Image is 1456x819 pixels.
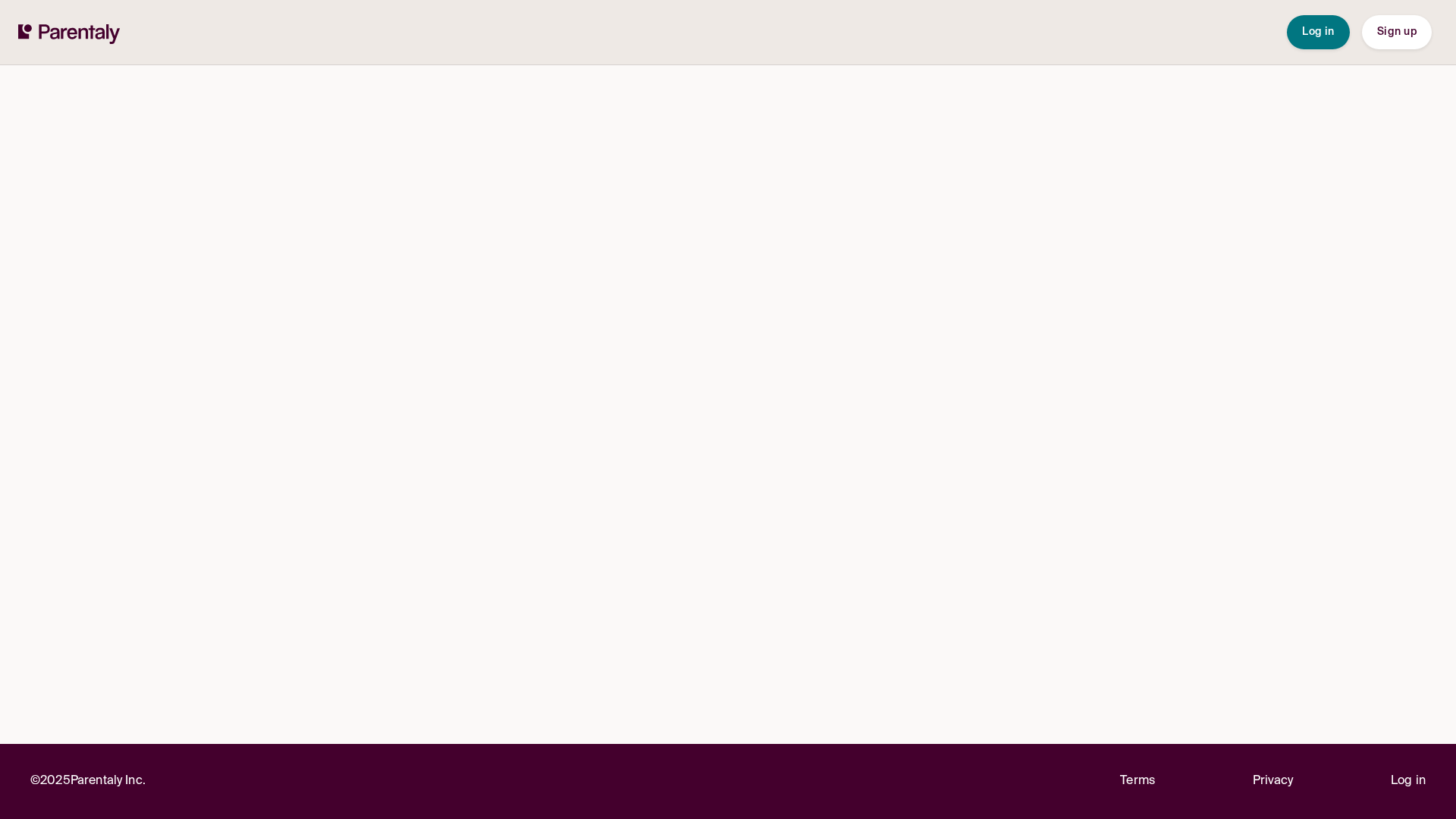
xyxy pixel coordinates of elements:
a: Log in [1391,771,1426,792]
span: Sign up [1377,27,1417,37]
a: Privacy [1253,771,1294,792]
a: Terms [1120,771,1155,792]
p: © 2025 Parentaly Inc. [30,771,146,792]
button: Sign up [1362,15,1432,49]
span: Log in [1302,27,1335,37]
button: Log in [1287,15,1350,49]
